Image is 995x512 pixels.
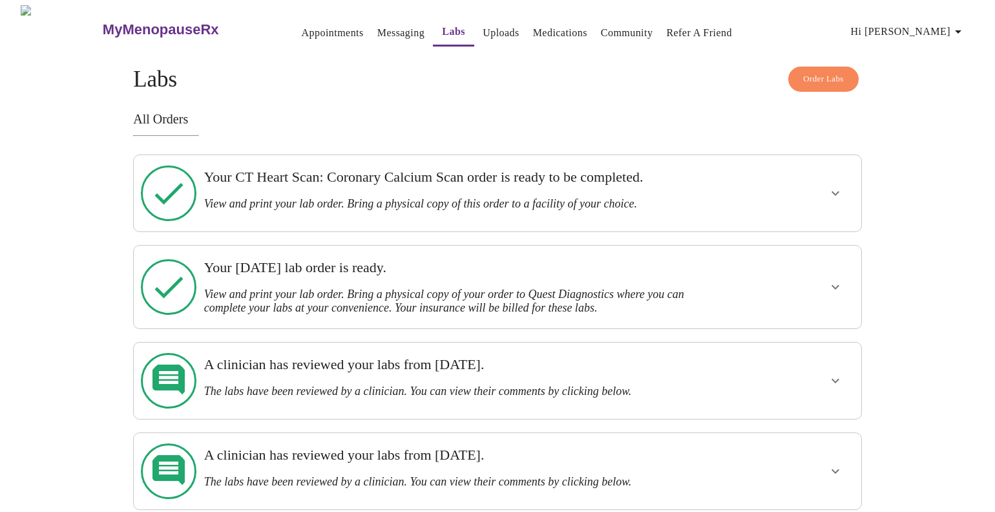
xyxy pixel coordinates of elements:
h3: Your [DATE] lab order is ready. [204,259,721,276]
a: Refer a Friend [666,24,732,42]
button: Appointments [297,20,369,46]
a: Appointments [302,24,364,42]
h3: View and print your lab order. Bring a physical copy of your order to Quest Diagnostics where you... [204,288,721,315]
button: Medications [528,20,592,46]
h3: All Orders [133,112,862,127]
img: MyMenopauseRx Logo [21,5,101,54]
h3: A clinician has reviewed your labs from [DATE]. [204,356,721,373]
a: MyMenopauseRx [101,7,270,52]
h3: A clinician has reviewed your labs from [DATE]. [204,447,721,464]
a: Uploads [483,24,519,42]
button: show more [820,272,851,303]
a: Medications [533,24,587,42]
a: Community [601,24,653,42]
button: Labs [433,19,474,47]
button: Messaging [372,20,430,46]
h3: The labs have been reviewed by a clinician. You can view their comments by clicking below. [204,385,721,398]
h3: View and print your lab order. Bring a physical copy of this order to a facility of your choice. [204,197,721,211]
button: Hi [PERSON_NAME] [846,19,971,45]
h3: Your CT Heart Scan: Coronary Calcium Scan order is ready to be completed. [204,169,721,186]
h4: Labs [133,67,862,92]
span: Hi [PERSON_NAME] [851,23,966,41]
a: Messaging [377,24,424,42]
button: show more [820,178,851,209]
a: Labs [442,23,465,41]
h3: The labs have been reviewed by a clinician. You can view their comments by clicking below. [204,475,721,489]
button: show more [820,456,851,487]
button: Order Labs [788,67,859,92]
button: Refer a Friend [661,20,737,46]
button: Community [596,20,658,46]
h3: MyMenopauseRx [103,21,219,38]
span: Order Labs [803,72,844,87]
button: Uploads [477,20,525,46]
button: show more [820,365,851,396]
